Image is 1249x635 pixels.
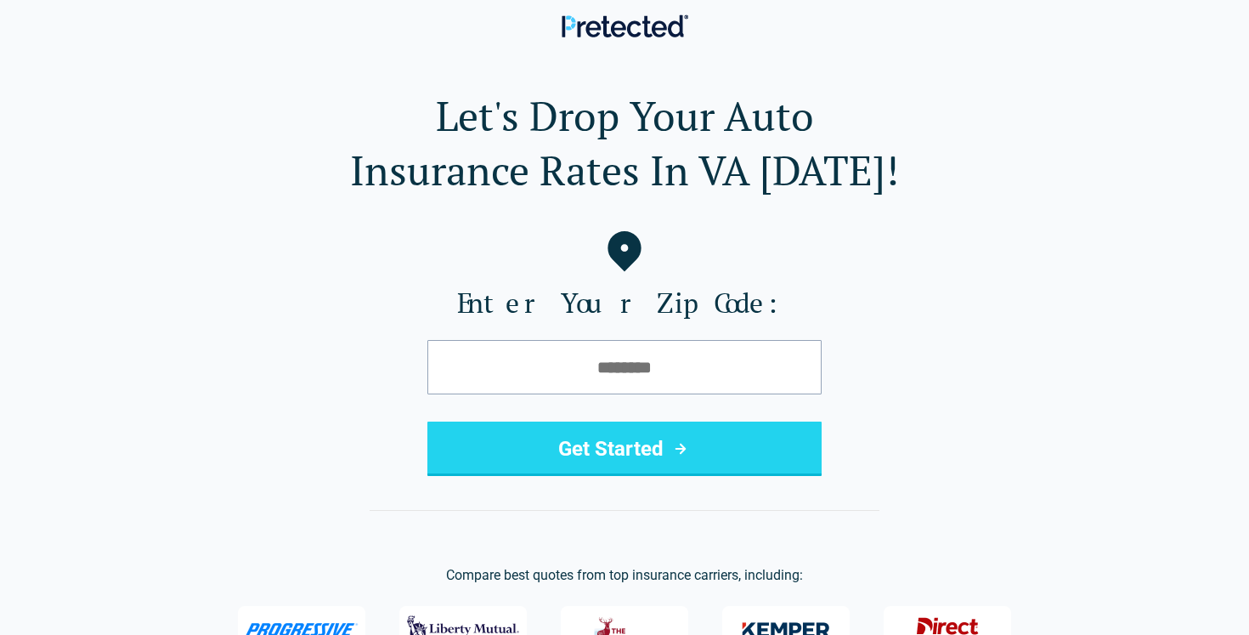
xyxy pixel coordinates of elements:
button: Get Started [427,422,822,476]
p: Compare best quotes from top insurance carriers, including: [27,565,1222,586]
img: Pretected [562,14,688,37]
h1: Let's Drop Your Auto Insurance Rates In VA [DATE]! [27,88,1222,197]
label: Enter Your Zip Code: [27,286,1222,320]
